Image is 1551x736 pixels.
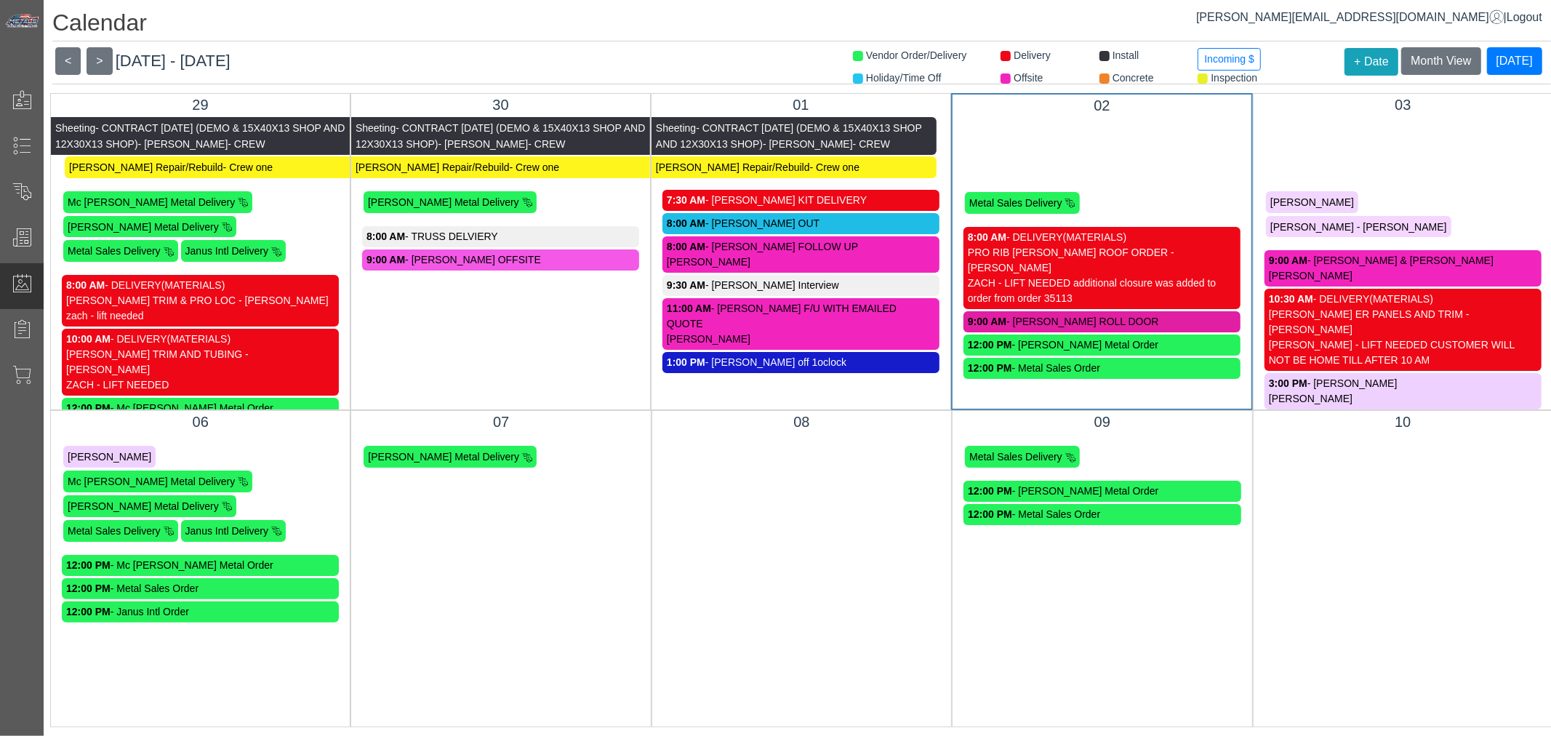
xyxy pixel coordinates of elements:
strong: 12:00 PM [968,339,1012,351]
div: | [1196,9,1542,26]
span: [PERSON_NAME] Repair/Rebuild [656,161,810,173]
span: Metal Sales Delivery [969,197,1062,209]
div: [PERSON_NAME] [667,255,935,270]
div: - [PERSON_NAME] [1269,376,1537,391]
span: [PERSON_NAME] - [PERSON_NAME] [1270,220,1447,232]
div: - [PERSON_NAME] & [PERSON_NAME] [1269,253,1537,268]
strong: 12:00 PM [66,583,111,594]
strong: 12:00 PM [968,508,1012,520]
strong: 9:00 AM [1269,255,1307,266]
span: (MATERIALS) [1063,231,1127,243]
div: 07 [362,411,639,433]
span: - CONTRACT [DATE] (DEMO & 15X40X13 SHOP AND 12X30X13 SHOP) [55,122,345,150]
div: - [PERSON_NAME] OFFSITE [366,252,635,268]
div: 09 [963,411,1241,433]
span: - Crew one [510,161,559,173]
strong: 12:00 PM [66,606,111,617]
div: [PERSON_NAME] [1269,391,1537,407]
strong: 8:00 AM [667,217,705,229]
span: (MATERIALS) [161,279,225,291]
span: - CREW [228,138,265,150]
div: - Metal Sales Order [968,361,1236,376]
button: < [55,47,81,75]
div: [PERSON_NAME] TRIM AND TUBING - [PERSON_NAME] [66,347,334,377]
span: Janus Intl Delivery [185,525,268,537]
strong: 3:00 PM [1269,377,1307,389]
div: - TRUSS DELVIERY [366,229,635,244]
span: - CONTRACT [DATE] (DEMO & 15X40X13 SHOP AND 12X30X13 SHOP) [656,122,922,150]
div: [PERSON_NAME] [1269,268,1537,284]
span: Sheeting [656,122,696,134]
div: - DELIVERY [66,332,334,347]
button: [DATE] [1487,47,1542,75]
div: - [PERSON_NAME] Metal Order [968,484,1236,499]
div: - [PERSON_NAME] Interview [667,278,935,293]
span: - CONTRACT [DATE] (DEMO & 15X40X13 SHOP AND 12X30X13 SHOP) [356,122,645,150]
strong: 10:00 AM [66,333,111,345]
a: [PERSON_NAME][EMAIL_ADDRESS][DOMAIN_NAME] [1196,11,1504,23]
div: - DELIVERY [968,230,1236,245]
div: ZACH - LIFT NEEDED additional closure was added to order from order 35113 [968,276,1236,306]
div: 29 [62,94,339,116]
div: [PERSON_NAME] TRIM & PRO LOC - [PERSON_NAME] [66,293,334,308]
div: - Metal Sales Order [968,507,1236,522]
div: - Mc [PERSON_NAME] Metal Order [66,558,334,573]
div: - [PERSON_NAME] OUT [667,216,935,231]
span: [PERSON_NAME] Metal Delivery [368,451,519,463]
span: - [PERSON_NAME] [763,138,853,150]
button: Incoming $ [1198,48,1260,71]
span: Sheeting [55,122,95,134]
span: [DATE] - [DATE] [116,52,231,71]
button: + Date [1344,48,1398,76]
span: [PERSON_NAME] Metal Delivery [68,500,219,512]
span: - Crew one [223,161,273,173]
span: - [PERSON_NAME] [138,138,228,150]
div: - DELIVERY [1269,292,1537,307]
strong: 12:00 PM [968,362,1012,374]
span: [PERSON_NAME] Metal Delivery [368,196,519,208]
span: [PERSON_NAME] [68,451,151,463]
span: Offsite [1014,72,1043,84]
div: 01 [662,94,939,116]
div: PRO RIB [PERSON_NAME] ROOF ORDER - [PERSON_NAME] [968,245,1236,276]
strong: 12:00 PM [968,485,1012,497]
span: Metal Sales Delivery [969,451,1062,463]
div: 10 [1265,411,1542,433]
div: - Metal Sales Order [66,581,334,596]
div: 03 [1265,94,1542,116]
button: Month View [1401,47,1480,75]
div: - Janus Intl Order [66,604,334,620]
strong: 9:00 AM [968,316,1006,327]
span: Concrete [1113,72,1154,84]
h1: Calendar [52,9,1551,41]
span: (MATERIALS) [1370,293,1434,305]
strong: 8:00 AM [667,241,705,252]
span: - Crew one [810,161,859,173]
span: Holiday/Time Off [866,72,941,84]
span: Month View [1411,55,1471,67]
div: - [PERSON_NAME] ROLL DOOR [968,314,1236,329]
div: [PERSON_NAME] ER PANELS AND TRIM - [PERSON_NAME] [1269,307,1537,337]
strong: 9:30 AM [667,279,705,291]
span: Metal Sales Delivery [68,525,161,537]
strong: 12:00 PM [66,402,111,414]
span: (MATERIALS) [167,333,231,345]
div: [PERSON_NAME] [667,332,935,347]
span: Metal Sales Delivery [68,245,161,257]
div: zach - lift needed [66,308,334,324]
span: Sheeting [356,122,396,134]
button: > [87,47,112,75]
strong: 10:30 AM [1269,293,1313,305]
span: Mc [PERSON_NAME] Metal Delivery [68,196,235,208]
span: Vendor Order/Delivery [866,49,967,61]
span: [PERSON_NAME] Repair/Rebuild [69,161,223,173]
strong: 9:00 AM [366,254,405,265]
strong: 8:00 AM [366,231,405,242]
span: Delivery [1014,49,1051,61]
span: [PERSON_NAME] Repair/Rebuild [356,161,510,173]
div: 30 [362,94,639,116]
div: - [PERSON_NAME] FOLLOW UP [667,239,935,255]
div: 08 [663,411,940,433]
strong: 8:00 AM [968,231,1006,243]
